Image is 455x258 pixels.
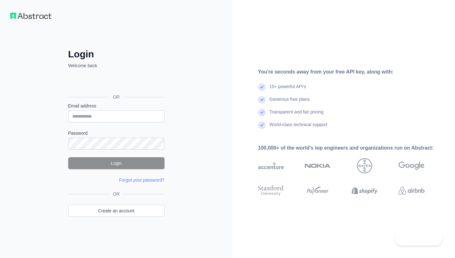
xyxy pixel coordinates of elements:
[258,144,445,152] div: 100,000+ of the world's top engineers and organizations run on Abstract:
[258,184,284,197] img: stanford university
[65,76,166,90] iframe: Sign in with Google Button
[68,130,165,136] label: Password
[119,177,165,183] a: Forgot your password?
[258,83,266,91] img: check mark
[110,191,122,197] span: OR
[258,96,266,104] img: check mark
[270,121,328,134] div: World-class technical support
[258,121,266,129] img: check mark
[270,96,310,109] div: Generous free plans
[352,184,378,197] img: shopify
[399,184,425,197] img: airbnb
[68,205,165,217] a: Create an account
[68,157,165,169] button: Login
[305,184,331,197] img: payoneer
[258,158,284,173] img: accenture
[305,158,331,173] img: nokia
[68,76,163,90] div: Sign in with Google. Opens in new tab
[270,109,324,121] div: Transparent and fair pricing
[258,68,445,76] div: You're seconds away from your free API key, along with:
[68,62,165,69] p: Welcome back
[10,13,51,19] img: Workflow
[258,109,266,116] img: check mark
[68,48,165,60] h2: Login
[68,103,165,109] label: Email address
[357,158,372,173] img: bayer
[108,94,125,100] span: OR
[395,232,442,245] iframe: Toggle Customer Support
[399,158,425,173] img: google
[270,83,306,96] div: 15+ powerful API's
